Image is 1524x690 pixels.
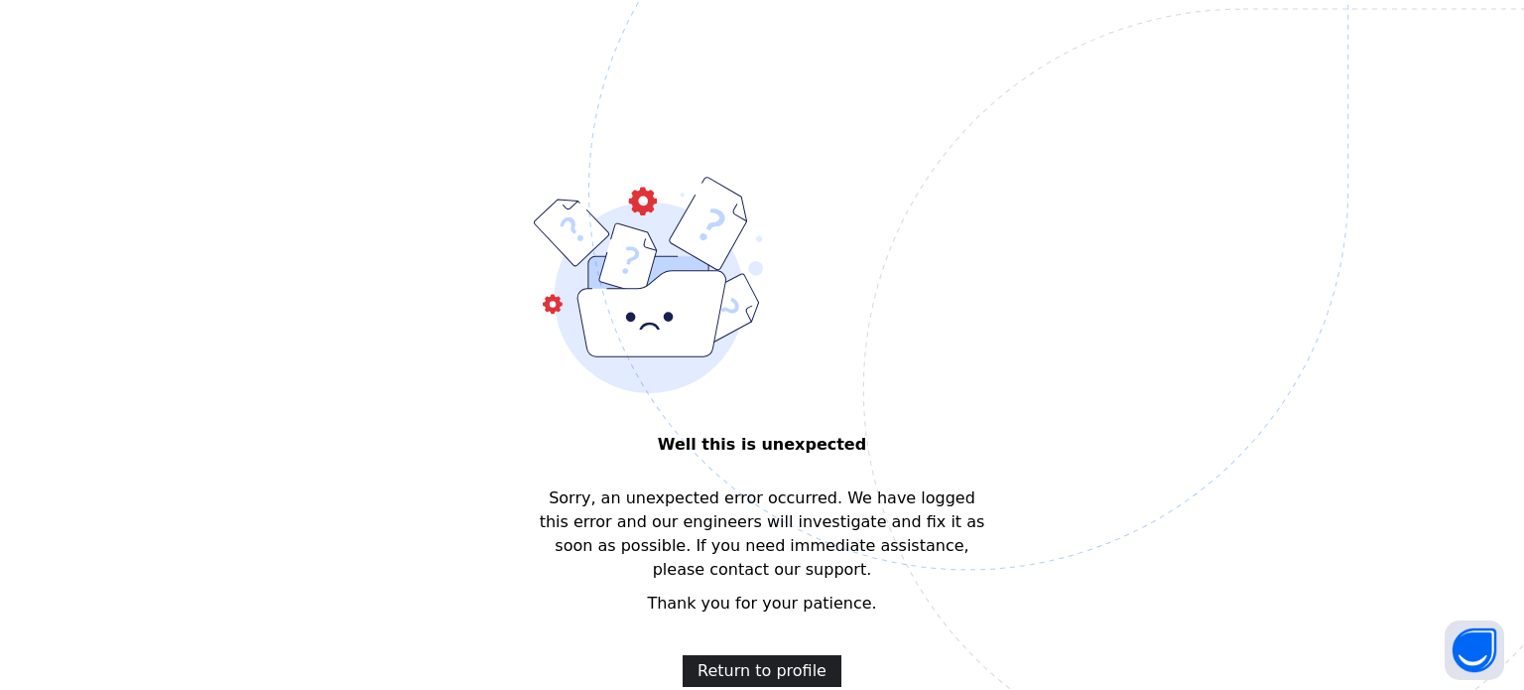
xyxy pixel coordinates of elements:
[534,177,764,393] img: error-bound.9d27ae2af7d8ffd69f21ced9f822e0fd.svg
[1445,621,1504,680] button: Open asap
[534,486,991,582] span: Sorry, an unexpected error occurred. We have logged this error and our engineers will investigate...
[534,433,991,457] span: Well this is unexpected
[698,659,826,683] span: Return to profile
